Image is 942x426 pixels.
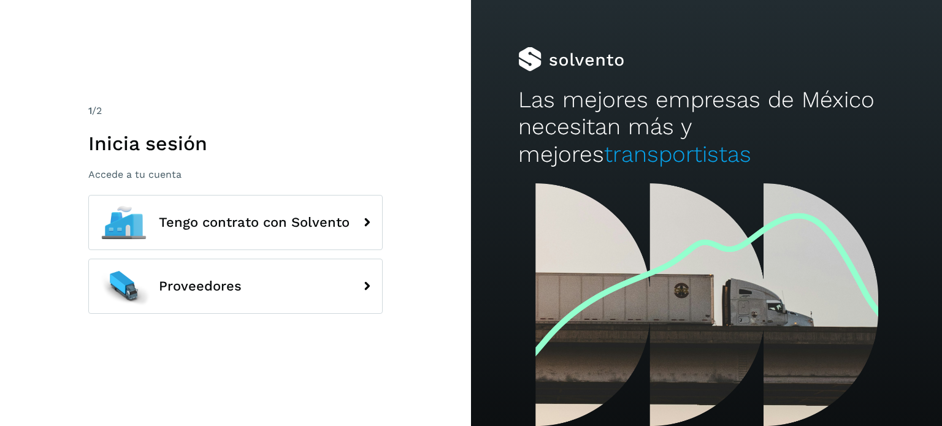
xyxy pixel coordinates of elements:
[88,104,383,118] div: /2
[604,141,751,167] span: transportistas
[159,215,350,230] span: Tengo contrato con Solvento
[159,279,242,294] span: Proveedores
[88,195,383,250] button: Tengo contrato con Solvento
[88,105,92,116] span: 1
[88,259,383,314] button: Proveedores
[88,132,383,155] h1: Inicia sesión
[88,169,383,180] p: Accede a tu cuenta
[518,86,895,168] h2: Las mejores empresas de México necesitan más y mejores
